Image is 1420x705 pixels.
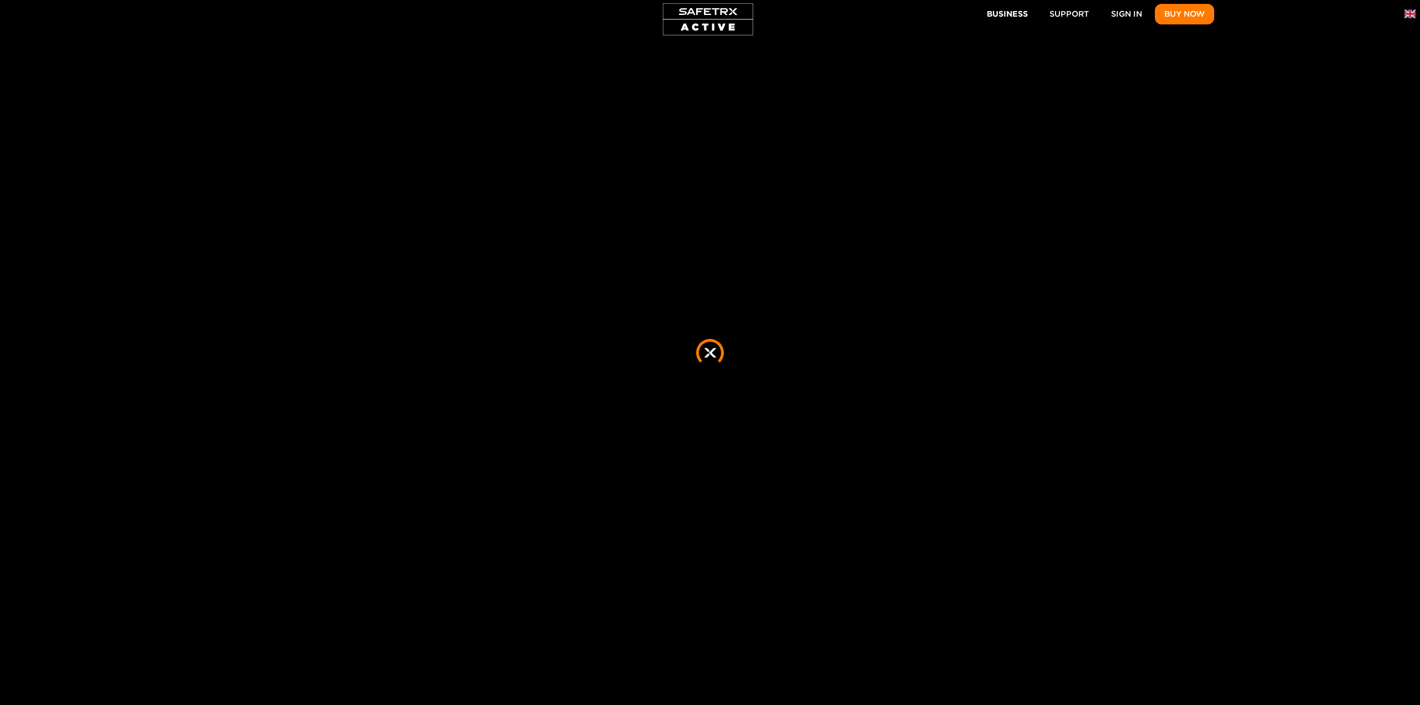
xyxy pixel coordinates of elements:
[1404,8,1416,19] img: en
[1164,7,1205,21] span: Buy Now
[987,7,1028,21] span: Business
[1049,7,1089,21] span: Support
[1102,4,1152,24] a: Sign In
[978,3,1037,24] button: Business
[1155,4,1214,24] button: Buy Now
[1111,7,1142,21] span: Sign In
[1040,4,1098,24] a: Support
